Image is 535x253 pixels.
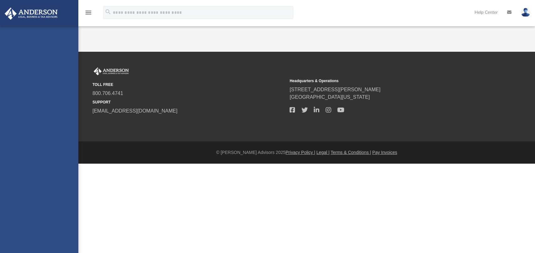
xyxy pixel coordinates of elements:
a: menu [85,12,92,16]
a: [STREET_ADDRESS][PERSON_NAME] [290,87,380,92]
img: User Pic [521,8,530,17]
img: Anderson Advisors Platinum Portal [3,8,60,20]
div: © [PERSON_NAME] Advisors 2025 [78,149,535,156]
a: [GEOGRAPHIC_DATA][US_STATE] [290,94,370,100]
i: search [105,8,112,15]
a: Legal | [317,150,330,155]
small: TOLL FREE [92,82,285,87]
a: [EMAIL_ADDRESS][DOMAIN_NAME] [92,108,177,113]
a: 800.706.4741 [92,91,123,96]
small: SUPPORT [92,99,285,105]
a: Privacy Policy | [286,150,315,155]
a: Pay Invoices [372,150,397,155]
i: menu [85,9,92,16]
small: Headquarters & Operations [290,78,482,84]
img: Anderson Advisors Platinum Portal [92,67,130,76]
a: Terms & Conditions | [331,150,371,155]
